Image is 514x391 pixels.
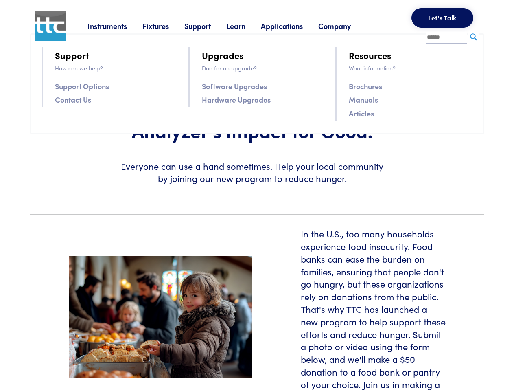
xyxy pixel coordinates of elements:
a: Hardware Upgrades [202,94,271,105]
a: Support Options [55,80,109,92]
a: Software Upgrades [202,80,267,92]
a: Instruments [87,21,142,31]
p: How can we help? [55,64,179,72]
a: Manuals [349,94,378,105]
button: Let's Talk [411,8,473,28]
a: Company [318,21,366,31]
a: Learn [226,21,261,31]
a: Brochures [349,80,382,92]
a: Contact Us [55,94,91,105]
a: Support [184,21,226,31]
a: Resources [349,48,391,62]
h6: Everyone can use a hand sometimes. Help your local community by joining our new program to reduce... [119,160,386,185]
a: Fixtures [142,21,184,31]
a: Support [55,48,89,62]
a: Articles [349,108,374,119]
h1: Introducing TA-GIVESBACK: Amplify Your Texture Analyzer's Impact for Good! [119,72,386,142]
img: ttc_logo_1x1_v1.0.png [35,11,66,41]
img: food-pantry-header.jpeg [69,256,252,379]
a: Applications [261,21,318,31]
a: Upgrades [202,48,243,62]
p: Want information? [349,64,472,72]
p: Due for an upgrade? [202,64,326,72]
